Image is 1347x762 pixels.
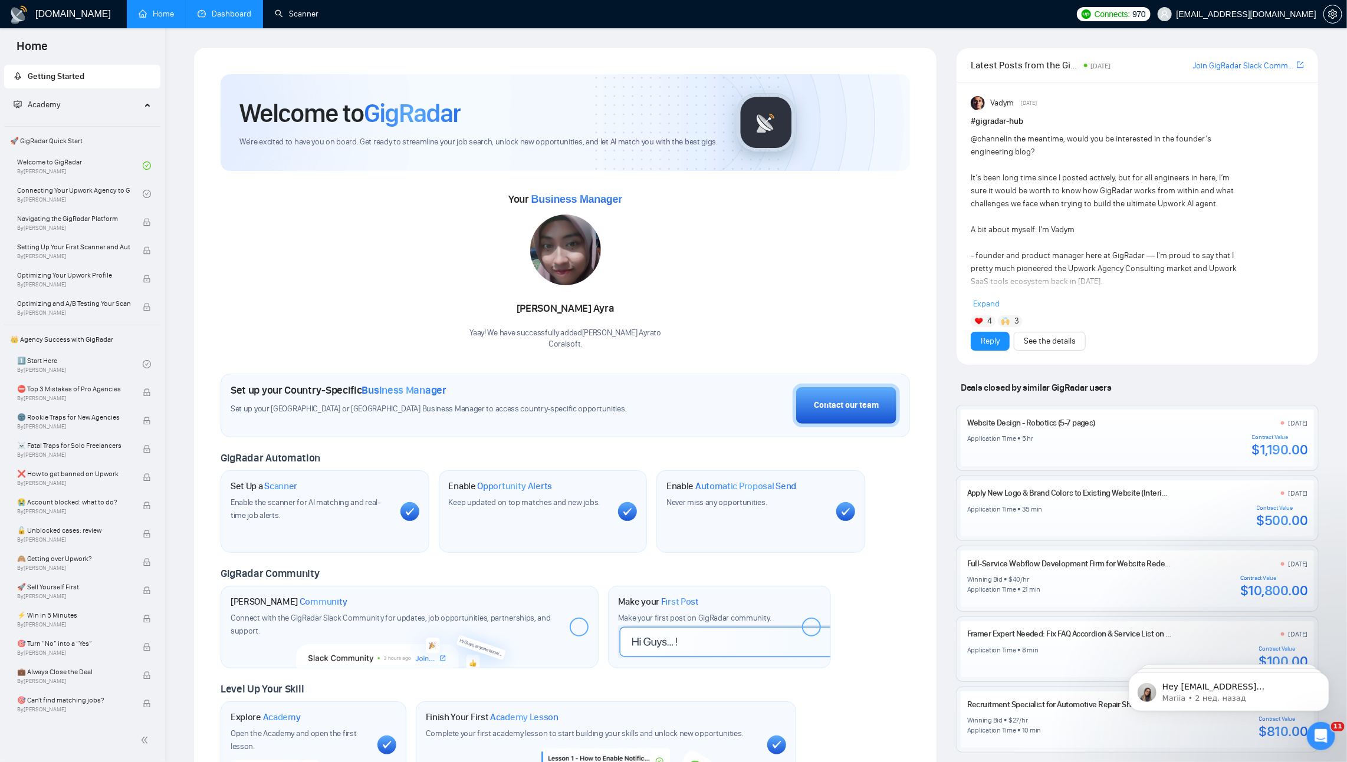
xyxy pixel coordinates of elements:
div: $ [1008,575,1013,584]
a: Website Design - Robotics (5-7 pages) [967,418,1095,428]
span: lock [143,586,151,595]
span: By [PERSON_NAME] [17,309,130,316]
span: By [PERSON_NAME] [17,593,130,600]
div: 40 [1013,575,1021,584]
div: in the meantime, would you be interested in the founder’s engineering blog? It’s been long time s... [971,133,1237,405]
span: Your [508,193,622,206]
a: See the details [1024,335,1076,348]
span: 🙈 Getting over Upwork? [17,553,130,565]
img: 🙌 [1001,317,1010,325]
span: Optimizing and A/B Testing Your Scanner for Better Results [17,298,130,309]
div: [PERSON_NAME] Ayra [469,299,661,319]
span: [DATE] [1021,98,1037,108]
img: ❤️ [975,317,983,325]
span: By [PERSON_NAME] [17,621,130,628]
span: 🚀 Sell Yourself First [17,581,130,593]
div: Winning Bid [967,575,1003,584]
span: fund-projection-screen [14,100,22,108]
span: lock [143,246,151,255]
a: Full-Service Webflow Development Firm for Website Redesign [967,559,1180,569]
div: Contract Value [1252,434,1308,441]
h1: Explore [231,711,301,723]
span: check-circle [143,190,151,198]
iframe: Intercom notifications сообщение [1111,648,1347,730]
span: 11 [1331,722,1345,731]
h1: Make your [618,596,699,608]
img: 1698924227594-IMG-20231023-WA0128.jpg [530,215,601,285]
span: lock [143,303,151,311]
span: lock [143,445,151,453]
h1: Set Up a [231,480,297,492]
span: Scanner [264,480,297,492]
h1: # gigradar-hub [971,115,1304,128]
div: 5 hr [1022,434,1033,443]
img: gigradar-logo.png [737,93,796,152]
span: 👑 Agency Success with GigRadar [5,328,159,351]
span: 🌚 Rookie Traps for New Agencies [17,411,130,423]
span: GigRadar Automation [221,451,320,464]
span: double-left [140,734,152,746]
span: Deals closed by similar GigRadar users [956,377,1116,398]
span: By [PERSON_NAME] [17,649,130,657]
span: By [PERSON_NAME] [17,678,130,685]
span: lock [143,615,151,623]
span: lock [143,530,151,538]
span: Open the Academy and open the first lesson. [231,728,357,751]
div: Contract Value [1259,645,1308,652]
div: 27 [1013,715,1020,725]
img: upwork-logo.png [1082,9,1091,19]
span: Getting Started [28,71,84,81]
span: Business Manager [531,193,622,205]
a: export [1297,60,1304,71]
button: Contact our team [793,384,900,427]
span: lock [143,671,151,679]
span: lock [143,417,151,425]
div: $ [1008,715,1013,725]
span: Setting Up Your First Scanner and Auto-Bidder [17,241,130,253]
span: Academy [263,711,301,723]
span: By [PERSON_NAME] [17,480,130,487]
h1: Enable [666,480,796,492]
span: setting [1324,9,1342,19]
span: export [1297,60,1304,70]
div: Application Time [967,725,1016,735]
div: Winning Bid [967,715,1003,725]
span: We're excited to have you on board. Get ready to streamline your job search, unlock new opportuni... [239,137,718,148]
a: 1️⃣ Start HereBy[PERSON_NAME] [17,351,143,377]
div: $810.00 [1259,723,1308,740]
span: 🎯 Can't find matching jobs? [17,694,130,706]
div: /hr [1020,715,1028,725]
div: 21 min [1022,585,1041,594]
span: By [PERSON_NAME] [17,508,130,515]
div: [DATE] [1289,489,1308,498]
span: check-circle [143,161,151,170]
span: lock [143,275,151,283]
span: lock [143,558,151,566]
span: lock [143,388,151,397]
button: Reply [971,332,1010,351]
span: Optimizing Your Upwork Profile [17,269,130,281]
span: GigRadar [364,97,461,129]
iframe: Intercom live chat [1307,722,1335,750]
a: Welcome to GigRadarBy[PERSON_NAME] [17,153,143,179]
img: Vadym [971,96,985,110]
a: Apply New Logo & Brand Colors to Existing Website (Interim Refresh for [DOMAIN_NAME]) [967,488,1267,498]
div: Contract Value [1257,504,1308,512]
span: lock [143,643,151,651]
span: Set up your [GEOGRAPHIC_DATA] or [GEOGRAPHIC_DATA] Business Manager to access country-specific op... [231,404,632,415]
div: [DATE] [1289,418,1308,428]
span: 💼 Always Close the Deal [17,666,130,678]
li: Getting Started [4,65,160,88]
h1: [PERSON_NAME] [231,596,347,608]
a: Connecting Your Upwork Agency to GigRadarBy[PERSON_NAME] [17,181,143,207]
span: ❌ How to get banned on Upwork [17,468,130,480]
div: /hr [1021,575,1029,584]
span: Academy [14,100,60,110]
a: Reply [981,335,1000,348]
span: rocket [14,72,22,80]
span: GigRadar Community [221,567,320,580]
div: Application Time [967,504,1016,514]
span: user [1161,10,1169,18]
span: ⚡ Win in 5 Minutes [17,609,130,621]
